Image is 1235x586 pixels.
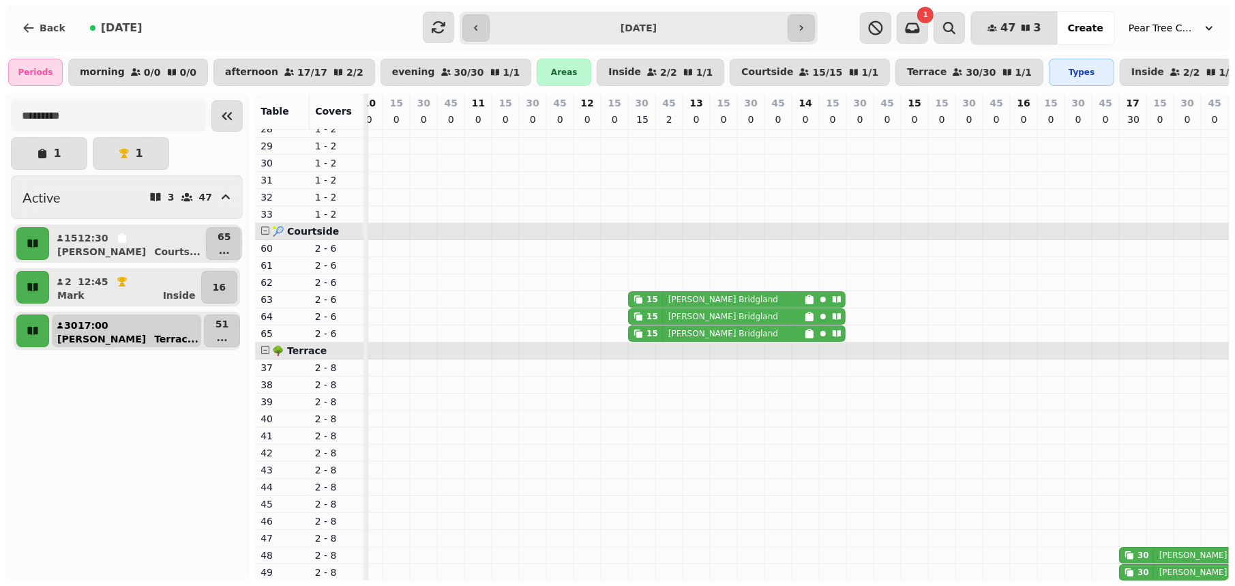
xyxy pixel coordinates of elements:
[362,96,375,110] p: 10
[315,173,359,187] p: 1 - 2
[225,67,278,78] p: afternoon
[23,188,60,207] h2: Active
[261,207,304,221] p: 33
[78,231,108,245] p: 12:30
[1131,67,1164,78] p: Inside
[315,361,359,375] p: 2 - 8
[1034,23,1041,33] span: 3
[646,311,658,322] div: 15
[315,395,359,409] p: 2 - 8
[923,12,928,18] span: 1
[78,275,108,289] p: 12:45
[853,96,866,110] p: 30
[499,96,511,110] p: 15
[1071,96,1084,110] p: 30
[315,207,359,221] p: 1 - 2
[553,96,566,110] p: 45
[315,548,359,562] p: 2 - 8
[261,395,304,409] p: 39
[8,59,63,86] div: Periods
[668,328,778,339] p: [PERSON_NAME] Bridgland
[444,96,457,110] p: 45
[741,67,793,78] p: Courtside
[261,190,304,204] p: 32
[473,113,483,126] p: 0
[1045,113,1056,126] p: 0
[168,192,175,202] p: 3
[315,412,359,426] p: 2 - 8
[1126,96,1139,110] p: 17
[315,429,359,443] p: 2 - 8
[315,497,359,511] p: 2 - 8
[991,113,1002,126] p: 0
[537,59,591,86] div: Areas
[1015,68,1032,77] p: 1 / 1
[1182,113,1193,126] p: 0
[261,412,304,426] p: 40
[1100,113,1111,126] p: 0
[1049,59,1114,86] div: Types
[936,113,947,126] p: 0
[635,96,648,110] p: 30
[646,294,658,305] div: 15
[381,59,532,86] button: evening30/301/1
[315,566,359,579] p: 2 - 8
[315,259,359,272] p: 2 - 6
[1017,96,1030,110] p: 16
[971,12,1057,44] button: 473
[608,67,641,78] p: Inside
[261,259,304,272] p: 61
[500,113,511,126] p: 0
[154,332,198,346] p: Terrac ...
[180,68,197,77] p: 0 / 0
[261,497,304,511] p: 45
[908,96,921,110] p: 15
[907,67,947,78] p: Terrace
[211,100,243,132] button: Collapse sidebar
[57,332,146,346] p: [PERSON_NAME]
[597,59,724,86] button: Inside2/21/1
[662,96,675,110] p: 45
[773,113,784,126] p: 0
[771,96,784,110] p: 45
[213,280,226,294] p: 16
[57,245,146,259] p: [PERSON_NAME]
[261,156,304,170] p: 30
[363,113,374,126] p: 0
[315,480,359,494] p: 2 - 8
[261,173,304,187] p: 31
[962,96,975,110] p: 30
[78,319,108,332] p: 17:00
[800,113,811,126] p: 0
[1137,567,1149,578] div: 30
[52,314,201,347] button: 3017:00[PERSON_NAME]Terrac...
[527,113,538,126] p: 0
[418,113,429,126] p: 0
[261,480,304,494] p: 44
[471,96,484,110] p: 11
[717,96,730,110] p: 15
[895,59,1043,86] button: Terrace30/301/1
[261,566,304,579] p: 49
[261,241,304,255] p: 60
[346,68,363,77] p: 2 / 2
[608,96,621,110] p: 15
[1018,113,1029,126] p: 0
[261,106,289,117] span: Table
[11,137,87,170] button: 1
[1208,96,1221,110] p: 45
[315,378,359,392] p: 2 - 8
[503,68,520,77] p: 1 / 1
[454,68,484,77] p: 30 / 30
[315,190,359,204] p: 1 - 2
[261,293,304,306] p: 63
[646,328,658,339] div: 15
[135,148,143,159] p: 1
[213,59,375,86] button: afternoon17/172/2
[206,227,242,260] button: 65...
[636,113,647,126] p: 15
[201,271,237,304] button: 16
[261,463,304,477] p: 43
[964,113,974,126] p: 0
[101,23,143,33] span: [DATE]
